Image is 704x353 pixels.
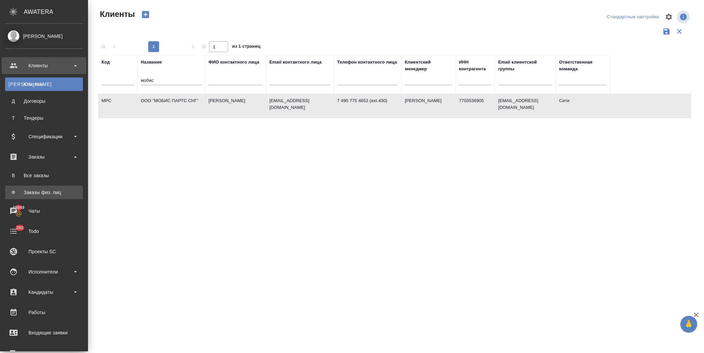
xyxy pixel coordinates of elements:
td: Сити [556,94,610,118]
a: Работы [2,304,86,321]
span: Посмотреть информацию [677,10,691,23]
a: ДДоговоры [5,94,83,108]
div: Телефон контактного лица [337,59,397,66]
div: Ответственная команда [559,59,607,72]
a: [PERSON_NAME]Клиенты [5,77,83,91]
a: 293Todo [2,223,86,240]
div: Email контактного лица [269,59,322,66]
a: ФЗаказы физ. лиц [5,186,83,199]
div: Заказы физ. лиц [8,189,80,196]
span: 293 [12,225,27,231]
div: Клиенты [8,81,80,88]
div: Тендеры [8,115,80,121]
div: Заказы [5,152,83,162]
div: Проекты SC [5,246,83,257]
div: Todo [5,226,83,236]
p: 7 495 775 4652 (ext.430) [337,97,398,104]
div: Email клиентской группы [498,59,552,72]
div: ФИО контактного лица [208,59,259,66]
span: Настроить таблицу [661,9,677,25]
a: 15849Чаты [2,203,86,219]
a: Входящие заявки [2,324,86,341]
button: Создать [137,9,154,20]
a: ТТендеры [5,111,83,125]
div: Чаты [5,206,83,216]
div: Договоры [8,98,80,104]
div: Клиенты [5,61,83,71]
p: [EMAIL_ADDRESS][DOMAIN_NAME] [269,97,330,111]
button: Сбросить фильтры [673,25,686,38]
td: 7703536905 [456,94,495,118]
span: 🙏 [683,317,695,331]
div: Работы [5,307,83,317]
div: [PERSON_NAME] [5,32,83,40]
td: [EMAIL_ADDRESS][DOMAIN_NAME] [495,94,556,118]
span: Клиенты [98,9,135,20]
div: Клиентский менеджер [405,59,452,72]
td: MPC [98,94,137,118]
a: ВВсе заказы [5,169,83,182]
div: Все заказы [8,172,80,179]
div: Кандидаты [5,287,83,297]
span: 15849 [9,204,28,211]
a: Проекты SC [2,243,86,260]
div: Название [141,59,162,66]
td: [PERSON_NAME] [401,94,456,118]
td: ООО "МОБИС ПАРТС СНГ" [137,94,205,118]
div: ИНН контрагента [459,59,491,72]
div: AWATERA [24,5,88,19]
button: 🙏 [680,316,697,333]
div: split button [605,12,661,22]
td: [PERSON_NAME] [205,94,266,118]
div: Код [102,59,110,66]
button: Сохранить фильтры [660,25,673,38]
span: из 1 страниц [232,42,261,52]
div: Входящие заявки [5,328,83,338]
div: Исполнители [5,267,83,277]
div: Спецификации [5,132,83,142]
